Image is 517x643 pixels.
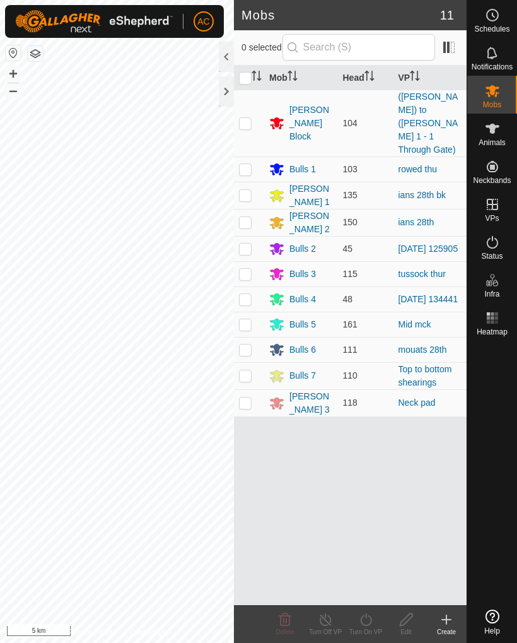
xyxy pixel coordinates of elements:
[343,319,357,329] span: 161
[129,627,166,638] a: Contact Us
[197,15,209,28] span: AC
[398,217,434,227] a: ians 28th
[484,627,500,635] span: Help
[343,345,357,355] span: 111
[343,164,357,174] span: 103
[6,66,21,81] button: +
[472,63,513,71] span: Notifications
[483,101,501,109] span: Mobs
[28,46,43,61] button: Map Layers
[338,66,393,90] th: Head
[276,628,294,635] span: Delete
[477,328,508,336] span: Heatmap
[398,269,446,279] a: tussock thur
[289,390,333,416] div: [PERSON_NAME] 3
[440,6,454,25] span: 11
[264,66,338,90] th: Mob
[15,10,173,33] img: Gallagher Logo
[484,290,499,298] span: Infra
[346,627,386,637] div: Turn On VP
[343,118,357,128] span: 104
[252,73,262,83] p-sorticon: Activate to sort
[343,244,353,254] span: 45
[485,215,499,222] span: VPs
[474,25,509,33] span: Schedules
[343,398,357,408] span: 118
[289,318,316,331] div: Bulls 5
[289,369,316,382] div: Bulls 7
[398,398,436,408] a: Neck pad
[289,268,316,281] div: Bulls 3
[343,269,357,279] span: 115
[289,209,333,236] div: [PERSON_NAME] 2
[473,177,511,184] span: Neckbands
[67,627,114,638] a: Privacy Policy
[6,83,21,98] button: –
[398,244,458,254] a: [DATE] 125905
[343,190,357,200] span: 135
[282,34,435,61] input: Search (S)
[289,242,316,256] div: Bulls 2
[398,91,458,155] a: ([PERSON_NAME]) to ([PERSON_NAME] 1 - 1 Through Gate)
[288,73,298,83] p-sorticon: Activate to sort
[481,252,502,260] span: Status
[426,627,467,637] div: Create
[410,73,420,83] p-sorticon: Activate to sort
[343,370,357,380] span: 110
[364,73,375,83] p-sorticon: Activate to sort
[398,345,447,355] a: mouats 28th
[398,164,437,174] a: rowed thu
[241,41,282,54] span: 0 selected
[467,605,517,640] a: Help
[398,364,452,387] a: Top to bottom shearings
[6,45,21,61] button: Reset Map
[398,294,458,304] a: [DATE] 134441
[393,66,467,90] th: VP
[479,139,506,146] span: Animals
[289,103,333,143] div: [PERSON_NAME] Block
[398,319,431,329] a: Mid mck
[241,8,440,23] h2: Mobs
[289,343,316,357] div: Bulls 6
[289,293,316,306] div: Bulls 4
[289,182,333,209] div: [PERSON_NAME] 1
[343,217,357,227] span: 150
[289,163,316,176] div: Bulls 1
[305,627,346,637] div: Turn Off VP
[398,190,446,200] a: ians 28th bk
[343,294,353,304] span: 48
[386,627,426,637] div: Edit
